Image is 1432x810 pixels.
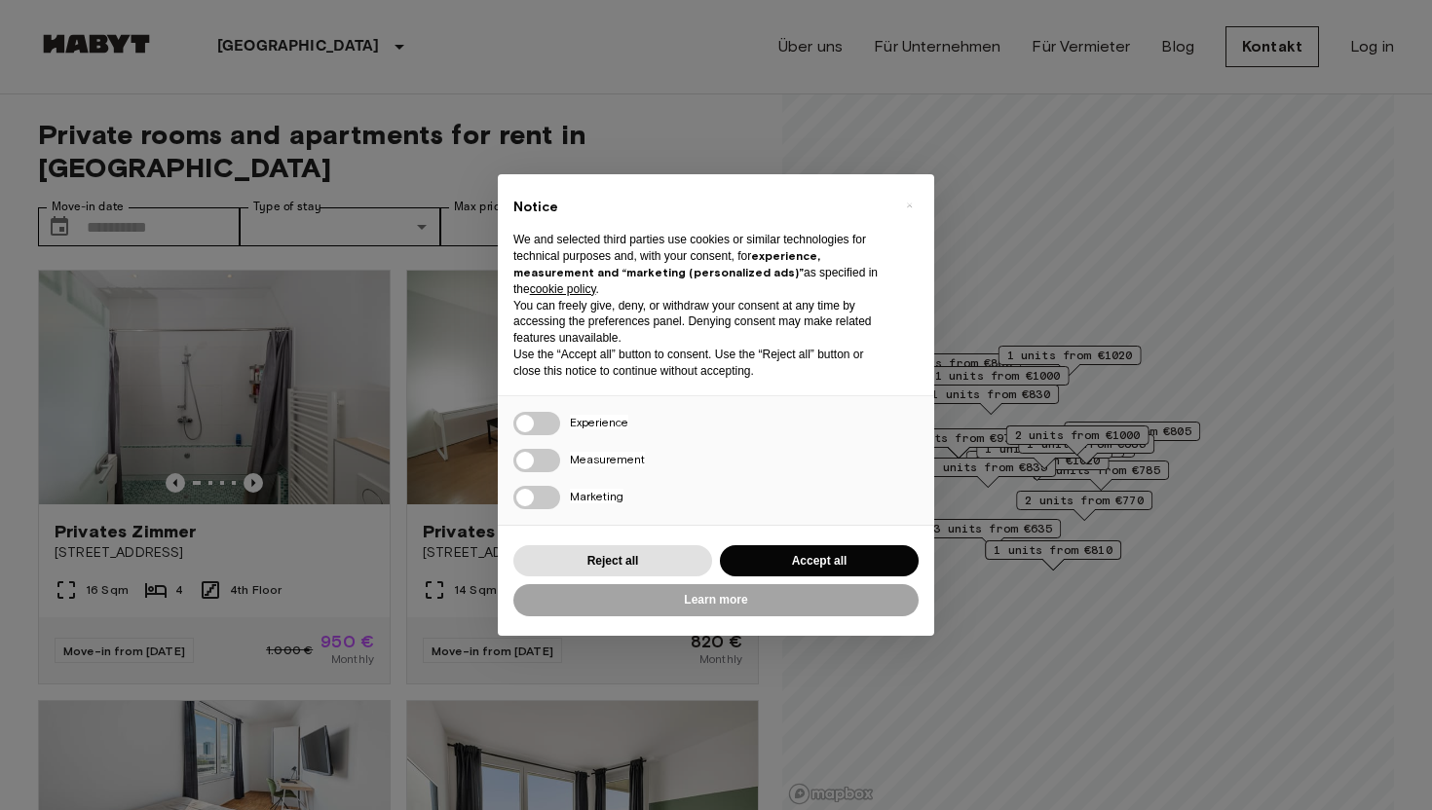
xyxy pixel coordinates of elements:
span: Marketing [570,489,623,503]
button: Close this notice [893,190,924,221]
button: Learn more [513,584,919,616]
span: Measurement [570,452,645,466]
strong: experience, measurement and “marketing (personalized ads)” [513,248,820,279]
span: Experience [570,415,628,429]
h2: Notice [513,198,887,217]
button: Reject all [513,545,712,577]
p: Use the “Accept all” button to consent. Use the “Reject all” button or close this notice to conti... [513,347,887,380]
a: cookie policy [530,282,596,296]
p: You can freely give, deny, or withdraw your consent at any time by accessing the preferences pane... [513,298,887,347]
p: We and selected third parties use cookies or similar technologies for technical purposes and, wit... [513,232,887,297]
span: × [906,194,913,217]
button: Accept all [720,545,919,577]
